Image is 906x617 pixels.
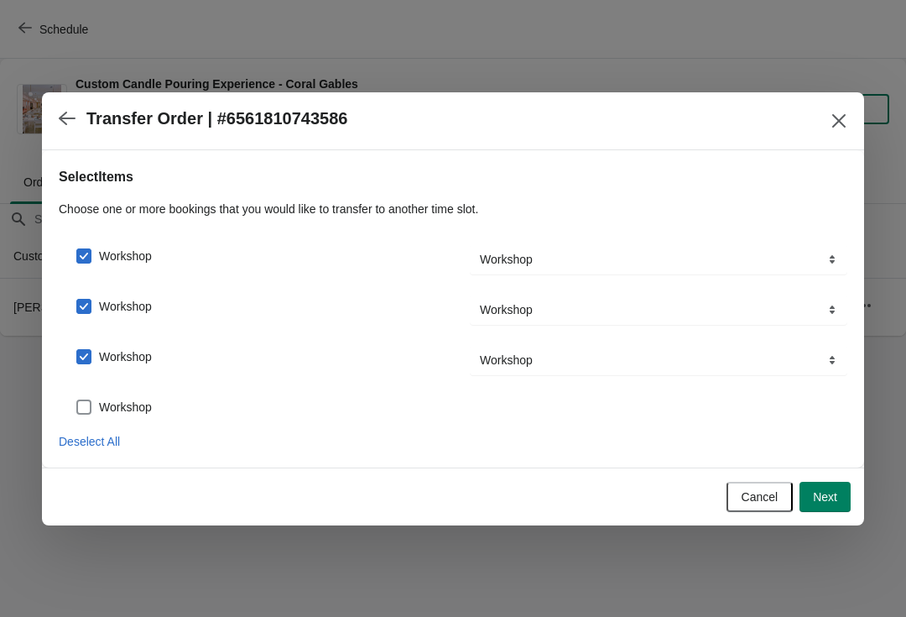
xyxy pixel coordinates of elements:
h2: Transfer Order | #6561810743586 [86,109,347,128]
span: Next [813,490,837,504]
button: Cancel [726,482,794,512]
span: Workshop [99,399,152,416]
h2: Select Items [59,167,847,187]
p: Choose one or more bookings that you would like to transfer to another time slot. [59,201,847,217]
button: Close [824,106,854,136]
span: Deselect All [59,435,120,448]
span: Workshop [99,348,152,365]
span: Cancel [742,490,778,504]
span: Workshop [99,248,152,264]
span: Workshop [99,298,152,315]
button: Deselect All [52,426,127,457]
button: Next [799,482,851,512]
